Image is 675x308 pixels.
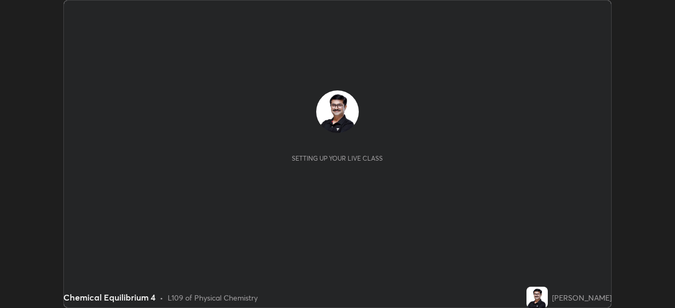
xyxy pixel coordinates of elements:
[63,291,155,304] div: Chemical Equilibrium 4
[292,154,383,162] div: Setting up your live class
[552,292,612,303] div: [PERSON_NAME]
[316,90,359,133] img: 72c9a83e1b064c97ab041d8a51bfd15e.jpg
[526,287,548,308] img: 72c9a83e1b064c97ab041d8a51bfd15e.jpg
[160,292,163,303] div: •
[168,292,258,303] div: L109 of Physical Chemistry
